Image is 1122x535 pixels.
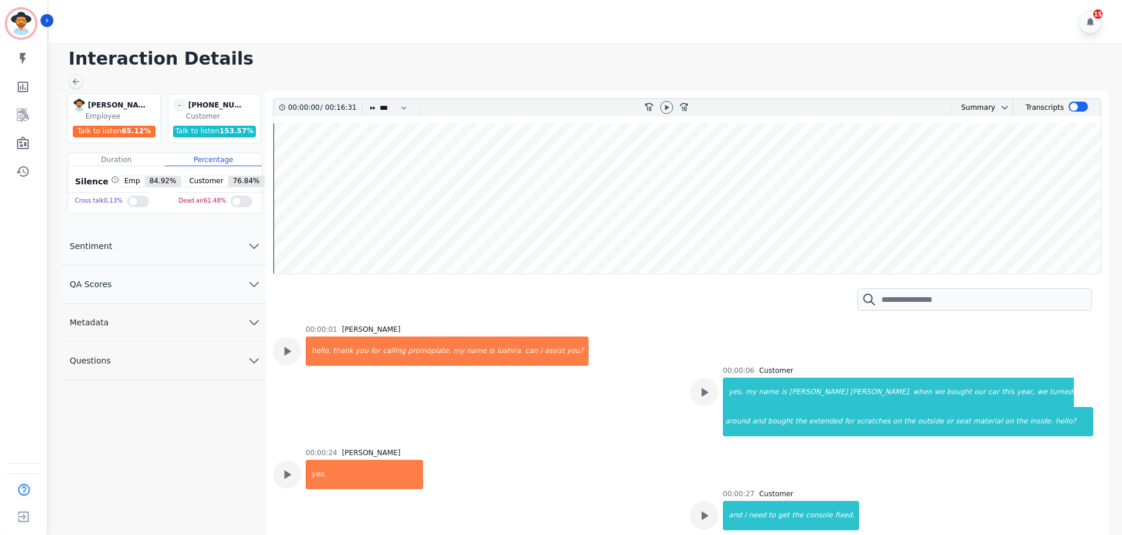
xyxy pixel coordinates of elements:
[60,265,266,304] button: QA Scores chevron down
[917,407,945,436] div: outside
[543,337,566,366] div: assist
[748,501,768,530] div: need
[1093,9,1103,19] div: 15
[381,337,407,366] div: calling
[805,501,834,530] div: console
[288,99,360,116] div: /
[794,407,808,436] div: the
[228,176,265,187] span: 76.84 %
[247,315,261,329] svg: chevron down
[892,407,903,436] div: on
[777,501,791,530] div: get
[945,407,954,436] div: or
[744,378,758,407] div: my
[723,366,755,375] div: 00:00:06
[856,407,892,436] div: scratches
[121,127,151,135] span: 65.12 %
[68,153,165,166] div: Duration
[849,378,912,407] div: [PERSON_NAME].
[306,325,337,334] div: 00:00:01
[188,99,247,112] div: [PHONE_NUMBER]
[342,325,401,334] div: [PERSON_NAME]
[933,378,945,407] div: we
[452,337,465,366] div: my
[323,99,355,116] div: 00:16:31
[69,48,1110,69] h1: Interaction Details
[724,378,745,407] div: yes,
[768,501,777,530] div: to
[307,460,423,489] div: yes.
[184,176,228,187] span: Customer
[342,448,401,457] div: [PERSON_NAME]
[60,227,266,265] button: Sentiment chevron down
[173,126,256,137] div: Talk to listen
[288,99,320,116] div: 00:00:00
[788,378,849,407] div: [PERSON_NAME]
[247,239,261,253] svg: chevron down
[524,337,539,366] div: can
[88,99,147,112] div: [PERSON_NAME]
[488,337,496,366] div: is
[1004,407,1015,436] div: on
[370,337,382,366] div: for
[903,407,917,436] div: the
[60,317,118,328] span: Metadata
[465,337,488,366] div: name
[834,501,859,530] div: fixed.
[60,342,266,380] button: Questions chevron down
[1001,378,1016,407] div: this
[354,337,370,366] div: you
[566,337,588,366] div: you?
[790,501,805,530] div: the
[1015,407,1029,436] div: the
[173,99,186,112] span: -
[73,126,156,137] div: Talk to listen
[724,501,744,530] div: and
[1000,103,1009,112] svg: chevron down
[186,112,258,121] div: Customer
[987,378,1001,407] div: car
[75,193,123,210] div: Cross talk 0.13 %
[759,366,793,375] div: Customer
[758,378,780,407] div: name
[955,407,972,436] div: seat
[332,337,354,366] div: thank
[60,240,121,252] span: Sentiment
[743,501,747,530] div: i
[1029,407,1054,436] div: inside.
[724,407,751,436] div: around
[1016,378,1036,407] div: year,
[165,153,262,166] div: Percentage
[1049,378,1074,407] div: turned
[1026,99,1064,116] div: Transcripts
[946,378,974,407] div: bought
[179,193,227,210] div: Dead air 61.48 %
[307,337,332,366] div: hello,
[145,176,181,187] span: 84.92 %
[60,278,121,290] span: QA Scores
[120,176,145,187] span: Emp
[247,277,261,291] svg: chevron down
[723,489,755,499] div: 00:00:27
[972,407,1003,436] div: material
[952,99,995,116] div: Summary
[751,407,767,436] div: and
[767,407,795,436] div: bought
[759,489,793,499] div: Customer
[912,378,933,407] div: when
[780,378,788,407] div: is
[60,304,266,342] button: Metadata chevron down
[995,103,1009,112] button: chevron down
[539,337,543,366] div: i
[1036,378,1048,407] div: we
[808,407,844,436] div: extended
[973,378,987,407] div: our
[1055,407,1093,436] div: hello?
[496,337,524,366] div: lushira.
[7,9,35,38] img: Bordered avatar
[407,337,452,366] div: promoplate.
[306,448,337,457] div: 00:00:24
[843,407,856,436] div: for
[219,127,254,135] span: 153.57 %
[86,112,158,121] div: Employee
